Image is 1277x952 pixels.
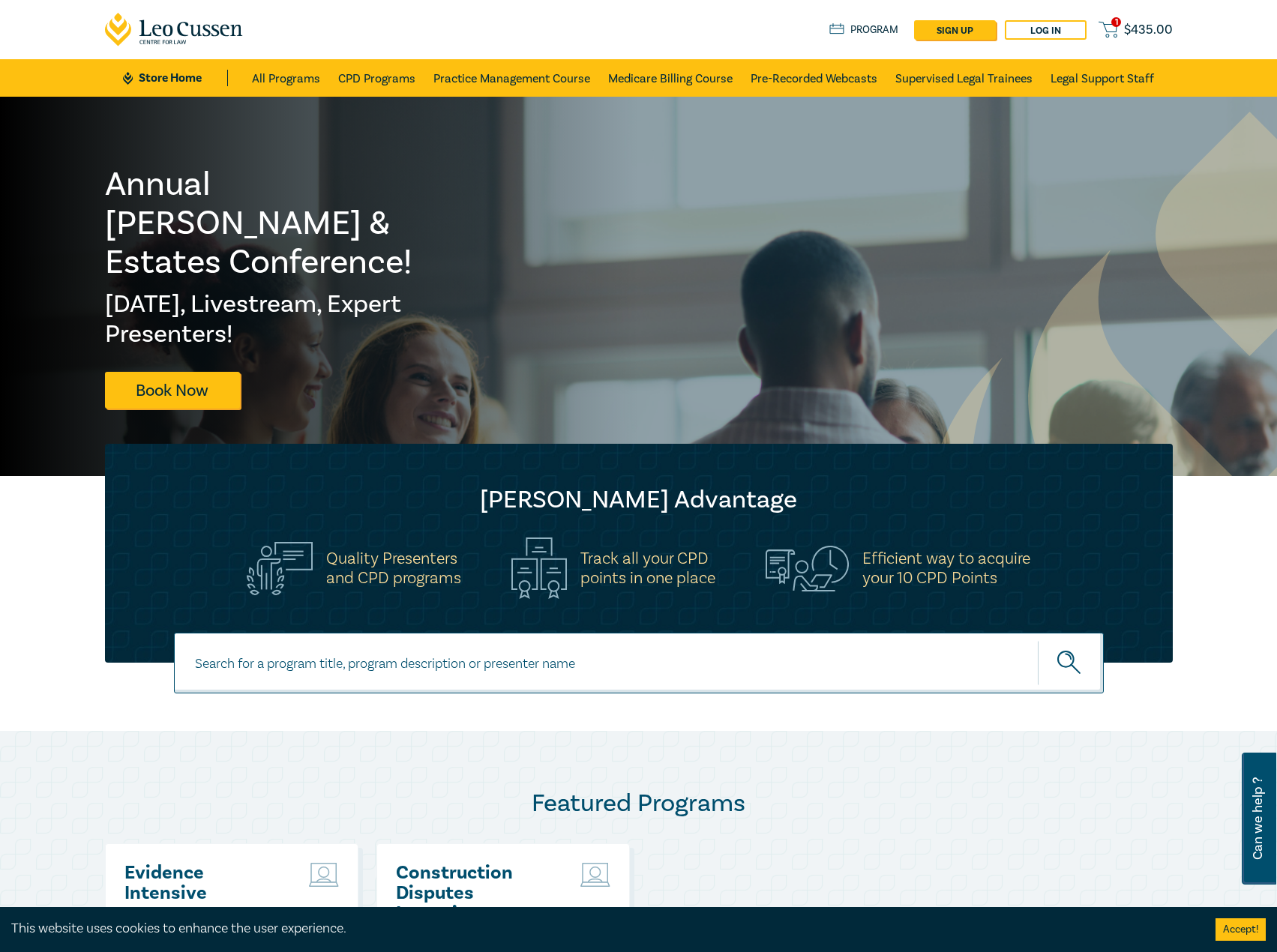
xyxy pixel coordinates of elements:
[1251,762,1265,876] span: Can we help ?
[608,59,733,97] a: Medicare Billing Course
[862,549,1030,588] h5: Efficient way to acquire your 10 CPD Points
[135,485,1143,515] h2: [PERSON_NAME] Advantage
[829,22,899,38] a: Program
[1005,20,1087,40] a: Log in
[751,59,877,97] a: Pre-Recorded Webcasts
[914,20,996,40] a: sign up
[105,165,441,282] h1: Annual [PERSON_NAME] & Estates Conference!
[105,372,240,409] a: Book Now
[511,537,567,599] img: Track all your CPD<br>points in one place
[326,549,461,588] h5: Quality Presenters and CPD programs
[1051,59,1154,97] a: Legal Support Staff
[252,59,320,97] a: All Programs
[1111,17,1121,27] span: 1
[174,633,1104,693] input: Search for a program title, program description or presenter name
[1124,22,1173,38] span: $ 435.00
[433,59,590,97] a: Practice Management Course
[123,70,227,86] a: Store Home
[105,289,441,349] h2: [DATE], Livestream, Expert Presenters!
[309,863,339,887] img: Live Stream
[580,549,715,588] h5: Track all your CPD points in one place
[895,59,1033,97] a: Supervised Legal Trainees
[338,59,415,97] a: CPD Programs
[105,789,1173,819] h2: Featured Programs
[124,863,286,903] a: Evidence Intensive
[766,546,849,591] img: Efficient way to acquire<br>your 10 CPD Points
[1216,918,1266,941] button: Accept cookies
[124,903,286,923] p: ( August 2025 )
[11,919,1193,939] div: This website uses cookies to enhance the user experience.
[396,863,557,924] a: Construction Disputes Intensive
[247,542,313,595] img: Quality Presenters<br>and CPD programs
[580,863,610,887] img: Live Stream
